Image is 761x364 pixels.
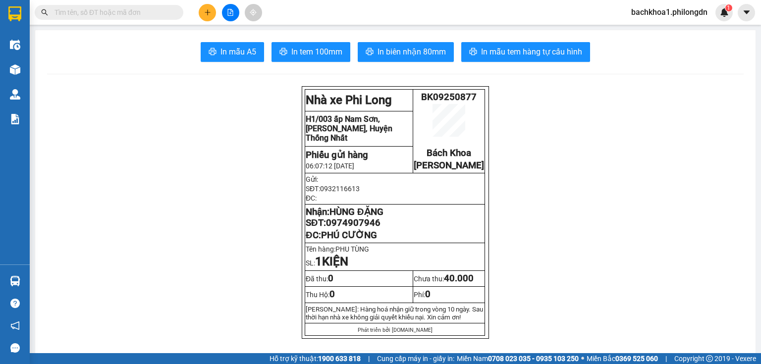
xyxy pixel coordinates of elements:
p: Tên hàng: [306,245,484,253]
button: plus [199,4,216,21]
strong: Phiếu gửi hàng [306,150,368,160]
span: PHU TÙNG [335,245,374,253]
span: 1 [727,4,730,11]
span: copyright [706,355,713,362]
button: printerIn tem 100mm [272,42,350,62]
span: 0 [329,289,335,300]
span: search [41,9,48,16]
button: aim [245,4,262,21]
sup: 1 [725,4,732,11]
strong: 0708 023 035 - 0935 103 250 [488,355,579,363]
img: icon-new-feature [720,8,729,17]
span: 0974907946 [326,217,380,228]
img: warehouse-icon [10,89,20,100]
span: ĐC: [306,194,317,202]
span: 0 [425,289,431,300]
span: Miền Nam [457,353,579,364]
td: Đã thu: [305,271,413,287]
img: warehouse-icon [10,40,20,50]
span: | [665,353,667,364]
td: Phí: [413,287,485,303]
span: printer [209,48,217,57]
span: 0932116613 [320,185,360,193]
span: [PERSON_NAME] [414,160,484,171]
span: SĐT: [306,185,360,193]
button: printerIn mẫu tem hàng tự cấu hình [461,42,590,62]
input: Tìm tên, số ĐT hoặc mã đơn [54,7,171,18]
span: 40.000 [444,273,474,284]
span: In mẫu A5 [220,46,256,58]
strong: KIỆN [322,255,348,268]
span: Miền Bắc [587,353,658,364]
span: aim [250,9,257,16]
button: printerIn mẫu A5 [201,42,264,62]
strong: 1900 633 818 [318,355,361,363]
span: In biên nhận 80mm [378,46,446,58]
span: plus [204,9,211,16]
button: file-add [222,4,239,21]
button: printerIn biên nhận 80mm [358,42,454,62]
span: 06:07:12 [DATE] [306,162,354,170]
span: bachkhoa1.philongdn [623,6,715,18]
span: notification [10,321,20,330]
span: printer [279,48,287,57]
span: Phát triển bởi [DOMAIN_NAME] [358,327,433,333]
span: HÙNG ĐẶNG [329,207,383,217]
span: SL: [306,259,348,267]
span: | [368,353,370,364]
span: Cung cấp máy in - giấy in: [377,353,454,364]
span: ⚪️ [581,357,584,361]
td: Thu Hộ: [305,287,413,303]
span: Hỗ trợ kỹ thuật: [270,353,361,364]
strong: 0369 525 060 [615,355,658,363]
span: H1/003 ấp Nam Sơn, [PERSON_NAME], Huyện Thống Nhất [306,114,392,143]
p: Gửi: [306,175,484,183]
img: solution-icon [10,114,20,124]
img: warehouse-icon [10,276,20,286]
button: caret-down [738,4,755,21]
span: printer [469,48,477,57]
span: file-add [227,9,234,16]
span: caret-down [742,8,751,17]
td: Chưa thu: [413,271,485,287]
span: [PERSON_NAME]: Hàng hoá nhận giữ trong vòng 10 ngày. Sau thời hạn nhà xe không giải quy... [306,306,483,321]
strong: Nhà xe Phi Long [306,93,392,107]
span: In mẫu tem hàng tự cấu hình [481,46,582,58]
img: warehouse-icon [10,64,20,75]
span: 1 [315,255,322,268]
span: message [10,343,20,353]
img: logo-vxr [8,6,21,21]
span: In tem 100mm [291,46,342,58]
span: 0 [328,273,333,284]
span: ĐC: [306,230,377,241]
span: question-circle [10,299,20,308]
span: BK09250877 [421,92,477,103]
span: printer [366,48,374,57]
span: PHÚ CƯỜNG [321,230,377,241]
span: Bách Khoa [427,148,471,158]
strong: Nhận: SĐT: [306,207,383,228]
